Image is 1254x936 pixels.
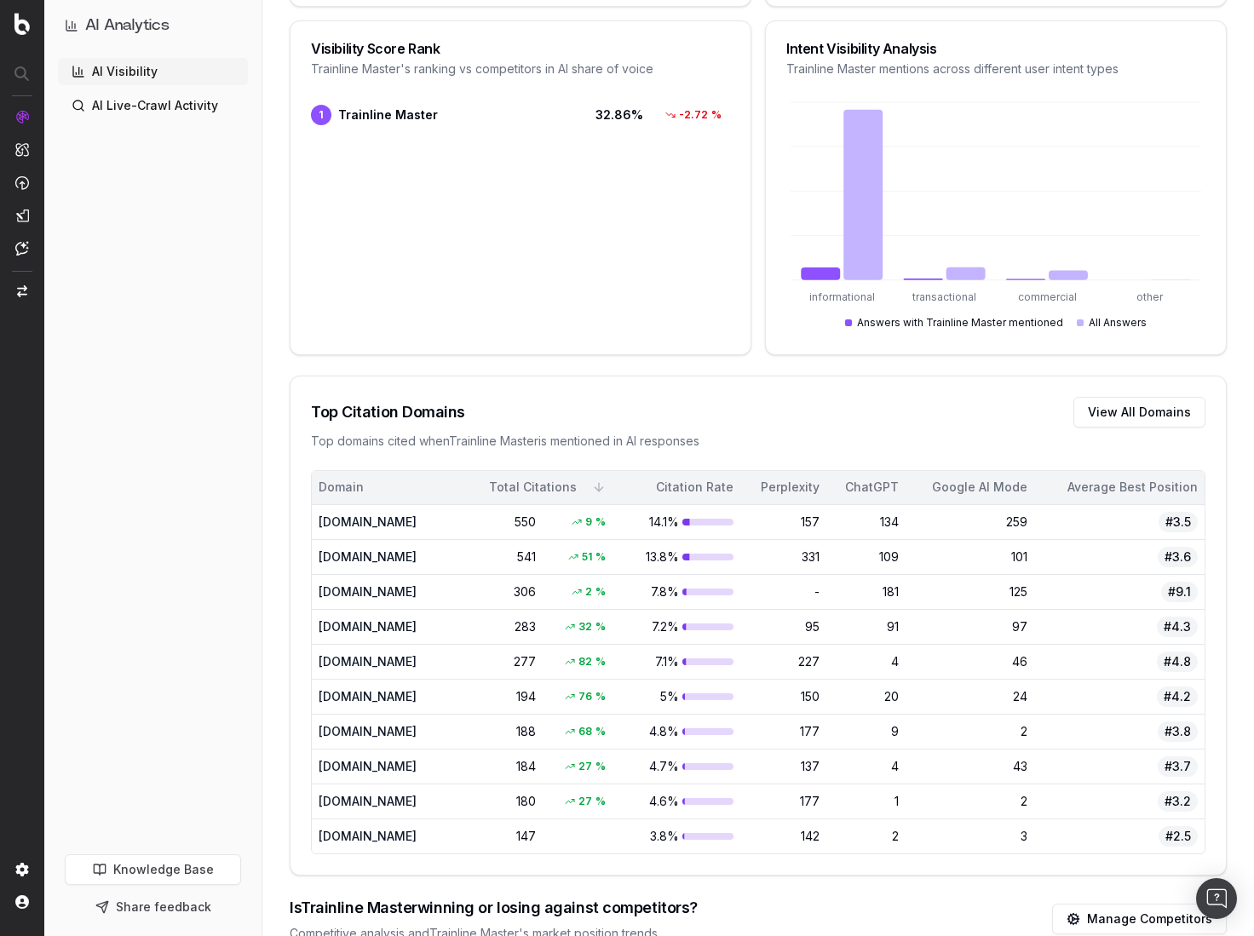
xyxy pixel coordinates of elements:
div: 188 [478,723,536,740]
div: 4.8% [628,723,734,740]
div: 14.1% [628,514,734,531]
div: 7.8% [628,583,734,600]
div: 283 [478,618,536,635]
div: 76 [556,688,614,705]
div: 27 [556,793,614,810]
div: 97 [912,618,1027,635]
span: % [595,620,606,634]
span: #3.6 [1158,547,1198,567]
div: Average Best Position [1041,479,1198,496]
div: 259 [912,514,1027,531]
tspan: other [1136,290,1164,303]
div: 43 [912,758,1027,775]
button: AI Analytics [65,14,241,37]
span: % [595,725,606,738]
div: 181 [833,583,899,600]
div: [DOMAIN_NAME] [319,514,437,531]
div: 7.1% [628,653,734,670]
div: 9 [563,514,614,531]
a: Knowledge Base [65,854,241,885]
div: 134 [833,514,899,531]
div: [DOMAIN_NAME] [319,793,437,810]
span: #3.7 [1158,756,1198,777]
div: 306 [478,583,536,600]
button: View All Domains [1073,397,1205,428]
span: % [595,585,606,599]
img: Assist [15,241,29,256]
div: 4.6% [628,793,734,810]
div: 27 [556,758,614,775]
div: 13.8% [628,548,734,566]
div: 177 [747,793,819,810]
div: 5% [628,688,734,705]
div: 7.2% [628,618,734,635]
div: 3.8% [628,828,734,845]
div: 177 [747,723,819,740]
div: [DOMAIN_NAME] [319,688,437,705]
span: #3.8 [1158,721,1198,742]
div: Top domains cited when Trainline Master is mentioned in AI responses [311,433,1205,450]
h1: AI Analytics [85,14,170,37]
div: [DOMAIN_NAME] [319,548,437,566]
div: 91 [833,618,899,635]
div: [DOMAIN_NAME] [319,618,437,635]
div: 184 [478,758,536,775]
div: 4 [833,653,899,670]
div: Citation Rate [628,479,734,496]
div: Google AI Mode [912,479,1027,496]
div: 3 [912,828,1027,845]
tspan: transactional [912,290,976,303]
div: 4.7% [628,758,734,775]
span: #9.1 [1161,582,1198,602]
div: 2 [912,793,1027,810]
span: % [595,690,606,703]
div: [DOMAIN_NAME] [319,653,437,670]
span: #3.5 [1159,512,1198,532]
div: 2 [563,583,614,600]
div: 95 [747,618,819,635]
span: #2.5 [1159,826,1198,847]
div: Intent Visibility Analysis [786,42,1205,55]
div: 277 [478,653,536,670]
div: 9 [833,723,899,740]
div: [DOMAIN_NAME] [319,828,437,845]
div: 550 [478,514,536,531]
span: % [595,550,606,564]
div: Trainline Master 's ranking vs competitors in AI share of voice [311,60,730,78]
div: 82 [556,653,614,670]
div: 180 [478,793,536,810]
img: Botify logo [14,13,30,35]
span: % [595,515,606,529]
div: - [747,583,819,600]
div: [DOMAIN_NAME] [319,583,437,600]
div: 51 [560,548,614,566]
a: AI Live-Crawl Activity [58,92,248,119]
div: Total Citations [451,479,577,496]
div: 4 [833,758,899,775]
div: Visibility Score Rank [311,42,730,55]
div: 194 [478,688,536,705]
span: #3.2 [1158,791,1198,812]
span: 32.86 % [575,106,643,123]
img: Studio [15,209,29,222]
div: ChatGPT [833,479,899,496]
img: Activation [15,175,29,190]
tspan: informational [809,290,875,303]
span: % [595,760,606,773]
div: 157 [747,514,819,531]
div: 32 [556,618,614,635]
span: Trainline Master [338,106,438,123]
div: 2 [833,828,899,845]
div: 331 [747,548,819,566]
div: Trainline Master mentions across different user intent types [786,60,1205,78]
img: My account [15,895,29,909]
div: [DOMAIN_NAME] [319,758,437,775]
span: % [595,655,606,669]
span: % [711,108,722,122]
div: 1 [833,793,899,810]
div: 68 [556,723,614,740]
span: 1 [311,105,331,125]
div: 109 [833,548,899,566]
div: 147 [478,828,536,845]
div: 142 [747,828,819,845]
